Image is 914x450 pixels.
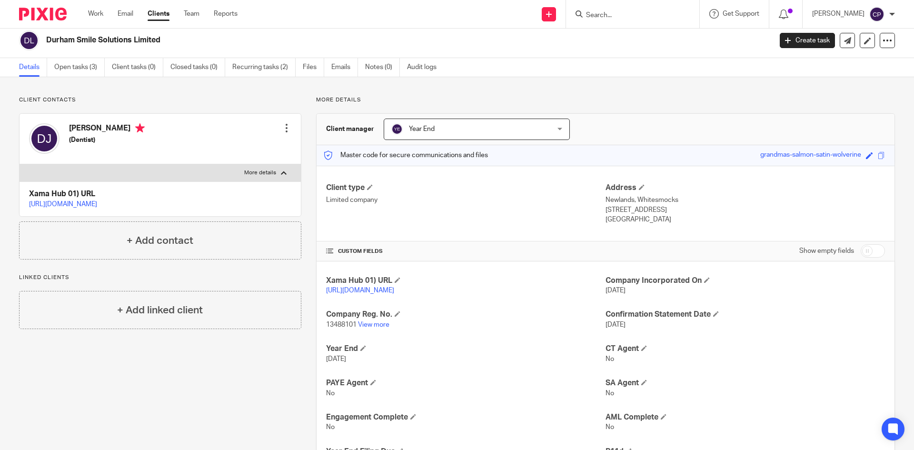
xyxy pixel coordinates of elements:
[606,321,626,328] span: [DATE]
[326,412,606,422] h4: Engagement Complete
[117,303,203,318] h4: + Add linked client
[606,356,614,362] span: No
[46,35,622,45] h2: Durham Smile Solutions Limited
[326,195,606,205] p: Limited company
[326,183,606,193] h4: Client type
[135,123,145,133] i: Primary
[606,344,885,354] h4: CT Agent
[606,412,885,422] h4: AML Complete
[606,378,885,388] h4: SA Agent
[723,10,759,17] span: Get Support
[358,321,389,328] a: View more
[799,246,854,256] label: Show empty fields
[326,124,374,134] h3: Client manager
[54,58,105,77] a: Open tasks (3)
[326,356,346,362] span: [DATE]
[29,123,60,154] img: svg%3E
[869,7,884,22] img: svg%3E
[606,205,885,215] p: [STREET_ADDRESS]
[606,424,614,430] span: No
[303,58,324,77] a: Files
[69,123,145,135] h4: [PERSON_NAME]
[244,169,276,177] p: More details
[407,58,444,77] a: Audit logs
[606,390,614,397] span: No
[409,126,435,132] span: Year End
[232,58,296,77] a: Recurring tasks (2)
[326,390,335,397] span: No
[606,183,885,193] h4: Address
[812,9,864,19] p: [PERSON_NAME]
[326,248,606,255] h4: CUSTOM FIELDS
[606,276,885,286] h4: Company Incorporated On
[69,135,145,145] h5: (Dentist)
[606,215,885,224] p: [GEOGRAPHIC_DATA]
[127,233,193,248] h4: + Add contact
[331,58,358,77] a: Emails
[148,9,169,19] a: Clients
[214,9,238,19] a: Reports
[326,310,606,320] h4: Company Reg. No.
[780,33,835,48] a: Create task
[606,310,885,320] h4: Confirmation Statement Date
[118,9,133,19] a: Email
[19,8,67,20] img: Pixie
[112,58,163,77] a: Client tasks (0)
[184,9,199,19] a: Team
[29,189,291,199] h4: Xama Hub 01) URL
[391,123,403,135] img: svg%3E
[606,195,885,205] p: Newlands, Whitesmocks
[585,11,671,20] input: Search
[19,274,301,281] p: Linked clients
[19,30,39,50] img: svg%3E
[326,276,606,286] h4: Xama Hub 01) URL
[326,424,335,430] span: No
[29,201,97,208] a: [URL][DOMAIN_NAME]
[324,150,488,160] p: Master code for secure communications and files
[19,58,47,77] a: Details
[326,321,357,328] span: 13488101
[326,378,606,388] h4: PAYE Agent
[316,96,895,104] p: More details
[326,287,394,294] a: [URL][DOMAIN_NAME]
[88,9,103,19] a: Work
[760,150,861,161] div: grandmas-salmon-satin-wolverine
[326,344,606,354] h4: Year End
[19,96,301,104] p: Client contacts
[365,58,400,77] a: Notes (0)
[170,58,225,77] a: Closed tasks (0)
[606,287,626,294] span: [DATE]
